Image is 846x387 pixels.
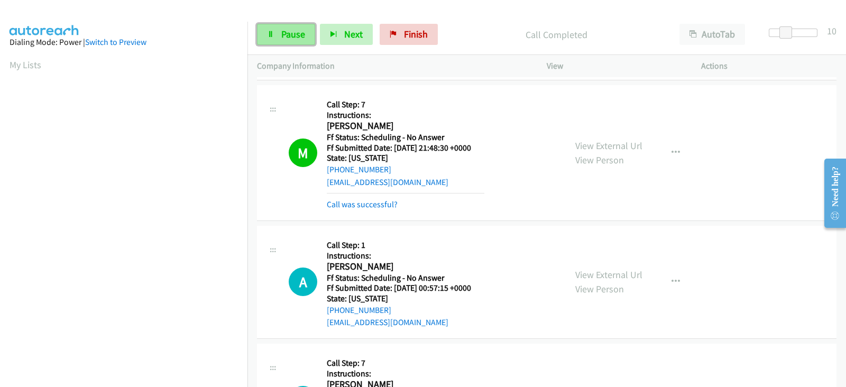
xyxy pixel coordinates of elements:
p: Company Information [257,60,528,72]
h5: Call Step: 1 [327,240,484,251]
h5: State: [US_STATE] [327,293,484,304]
a: View Person [575,283,624,295]
h5: Ff Status: Scheduling - No Answer [327,132,484,143]
p: Actions [701,60,836,72]
button: Next [320,24,373,45]
a: My Lists [10,59,41,71]
h5: Ff Submitted Date: [DATE] 21:48:30 +0000 [327,143,484,153]
p: View [547,60,682,72]
h5: Instructions: [327,110,484,121]
h5: Ff Submitted Date: [DATE] 00:57:15 +0000 [327,283,484,293]
h5: Instructions: [327,251,484,261]
p: Call Completed [452,27,660,42]
span: Pause [281,28,305,40]
h5: Ff Status: Scheduling - No Answer [327,273,484,283]
a: View External Url [575,140,642,152]
a: Finish [380,24,438,45]
div: 10 [827,24,836,38]
h1: A [289,268,317,296]
iframe: Resource Center [815,151,846,235]
div: Dialing Mode: Power | [10,36,238,49]
h2: [PERSON_NAME] [327,261,484,273]
a: Switch to Preview [85,37,146,47]
h5: State: [US_STATE] [327,153,484,163]
div: The call is yet to be attempted [289,268,317,296]
h2: [PERSON_NAME] [327,120,484,132]
a: [PHONE_NUMBER] [327,305,391,315]
h1: M [289,139,317,167]
h5: Call Step: 7 [327,358,484,368]
a: View Person [575,154,624,166]
a: Call was successful? [327,199,398,209]
a: [PHONE_NUMBER] [327,164,391,174]
h5: Call Step: 7 [327,99,484,110]
a: [EMAIL_ADDRESS][DOMAIN_NAME] [327,317,448,327]
span: Finish [404,28,428,40]
span: Next [344,28,363,40]
a: Pause [257,24,315,45]
h5: Instructions: [327,368,484,379]
a: [EMAIL_ADDRESS][DOMAIN_NAME] [327,177,448,187]
button: AutoTab [679,24,745,45]
a: View External Url [575,269,642,281]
